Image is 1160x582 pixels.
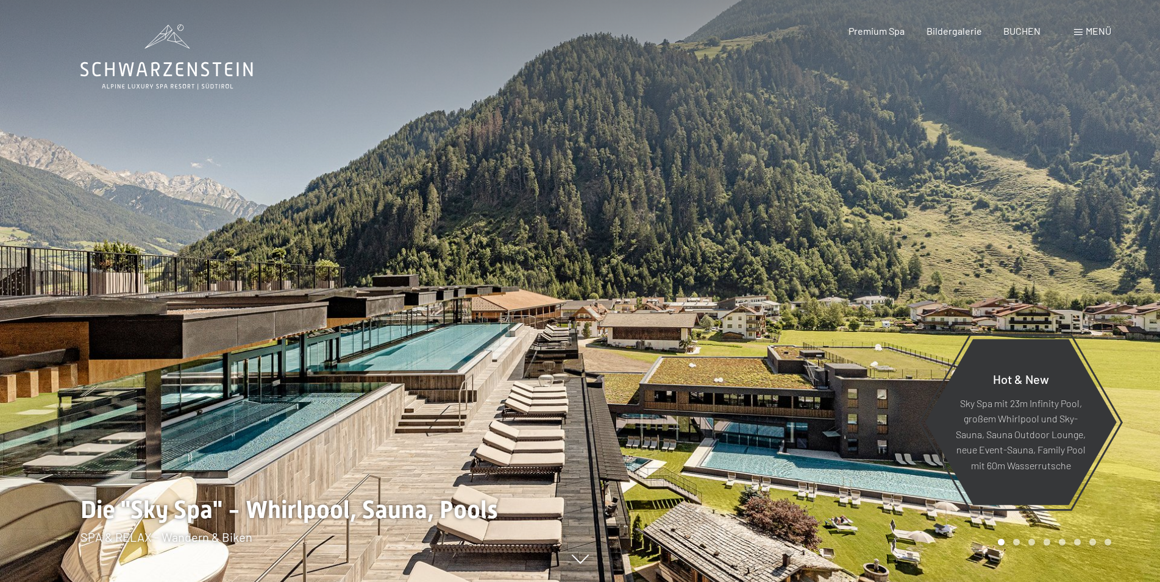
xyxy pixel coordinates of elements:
div: Carousel Pagination [994,539,1111,545]
div: Carousel Page 3 [1028,539,1035,545]
a: Bildergalerie [927,25,982,37]
div: Carousel Page 6 [1074,539,1081,545]
div: Carousel Page 1 (Current Slide) [998,539,1005,545]
a: Hot & New Sky Spa mit 23m Infinity Pool, großem Whirlpool und Sky-Sauna, Sauna Outdoor Lounge, ne... [924,338,1117,506]
a: Premium Spa [849,25,905,37]
span: Menü [1086,25,1111,37]
div: Carousel Page 7 [1089,539,1096,545]
span: Hot & New [993,371,1049,386]
div: Carousel Page 4 [1044,539,1050,545]
p: Sky Spa mit 23m Infinity Pool, großem Whirlpool und Sky-Sauna, Sauna Outdoor Lounge, neue Event-S... [955,395,1087,473]
div: Carousel Page 8 [1105,539,1111,545]
div: Carousel Page 5 [1059,539,1066,545]
div: Carousel Page 2 [1013,539,1020,545]
a: BUCHEN [1003,25,1041,37]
